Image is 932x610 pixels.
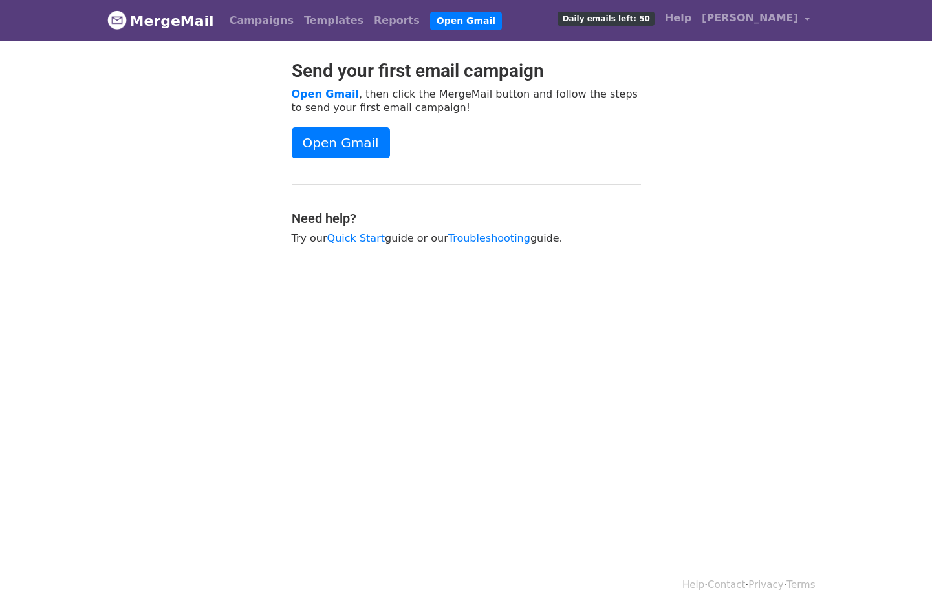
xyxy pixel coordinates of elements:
[292,211,641,226] h4: Need help?
[107,10,127,30] img: MergeMail logo
[552,5,659,31] a: Daily emails left: 50
[660,5,697,31] a: Help
[748,579,783,591] a: Privacy
[292,87,641,114] p: , then click the MergeMail button and follow the steps to send your first email campaign!
[327,232,385,244] a: Quick Start
[292,127,390,158] a: Open Gmail
[430,12,502,30] a: Open Gmail
[299,8,369,34] a: Templates
[292,231,641,245] p: Try our guide or our guide.
[292,60,641,82] h2: Send your first email campaign
[702,10,798,26] span: [PERSON_NAME]
[682,579,704,591] a: Help
[697,5,814,36] a: [PERSON_NAME]
[224,8,299,34] a: Campaigns
[107,7,214,34] a: MergeMail
[448,232,530,244] a: Troubleshooting
[369,8,425,34] a: Reports
[292,88,359,100] a: Open Gmail
[558,12,654,26] span: Daily emails left: 50
[708,579,745,591] a: Contact
[786,579,815,591] a: Terms
[867,548,932,610] iframe: Chat Widget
